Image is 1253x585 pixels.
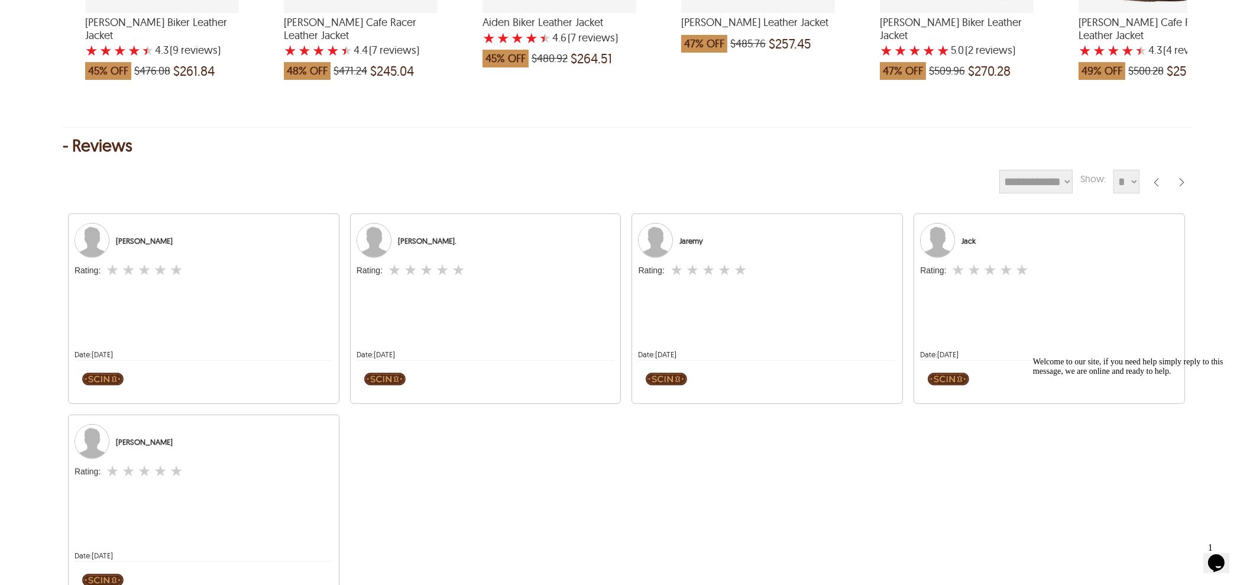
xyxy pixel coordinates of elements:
[965,44,973,56] span: (2
[398,235,456,247] div: [PERSON_NAME].
[734,264,747,276] label: 5 rating
[638,350,676,359] span: Date: [DATE]
[965,44,1015,56] span: )
[922,44,935,56] label: 4 rating
[388,264,401,276] label: 1 rating
[920,223,955,258] img: User
[1167,65,1207,77] span: $255.14
[702,264,715,276] label: 3 rating
[961,235,976,247] div: Jack
[894,44,907,56] label: 2 rating
[75,264,101,277] div: Rating:
[1028,353,1241,532] iframe: chat widget
[370,65,414,77] span: $245.04
[1073,170,1113,188] div: Show:
[568,32,618,44] span: )
[63,140,1190,151] div: - Reviews
[681,35,727,53] span: 47% OFF
[483,5,636,67] a: Aiden Biker Leather Jacket with a 4.571428571428571 Star Rating 7 Product Review which was at a p...
[298,44,311,56] label: 2 rating
[357,350,395,359] span: Date: [DATE]
[155,44,169,56] label: 4.3
[377,44,416,56] span: reviews
[82,367,124,392] img: SCIN
[122,465,135,477] label: 2 rating
[284,16,438,41] span: Archer Cafe Racer Leather Jacket
[1079,5,1232,80] a: Keith Cafe Racer Leather Jacket with a 4.25 Star Rating 4 Product Review which was at a price of ...
[138,465,151,477] label: 3 rating
[880,62,926,80] span: 47% OFF
[511,32,524,44] label: 3 rating
[1151,177,1161,189] img: sprite-icon
[525,32,538,44] label: 4 rating
[1079,62,1125,80] span: 49% OFF
[1079,16,1232,41] span: Keith Cafe Racer Leather Jacket
[646,367,687,392] img: SCIN
[75,223,109,258] img: User
[116,235,173,247] div: [PERSON_NAME]
[1172,44,1211,56] span: reviews
[357,223,391,258] img: User
[937,44,950,56] label: 5 rating
[75,466,101,478] div: Rating:
[571,53,612,64] span: $264.51
[312,44,325,56] label: 3 rating
[1135,44,1147,56] label: 5 rating
[928,367,969,392] img: SCIN
[357,264,383,277] div: Rating:
[142,44,154,56] label: 5 rating
[284,44,297,56] label: 1 rating
[334,65,367,77] span: $471.24
[681,16,835,29] span: Evan Biker Leather Jacket
[539,32,551,44] label: 5 rating
[122,264,135,276] label: 2 rating
[1016,264,1029,276] label: 5 rating
[170,44,179,56] span: (9
[1177,177,1186,189] img: sprite-icon
[5,5,218,24] div: Welcome to our site, if you need help simply reply to this message, we are online and ready to help.
[404,264,417,276] label: 2 rating
[369,44,419,56] span: )
[1163,44,1214,56] span: )
[341,44,352,56] label: 5 rating
[284,62,331,80] span: 48% OFF
[170,465,183,477] label: 5 rating
[968,264,981,276] label: 2 rating
[686,264,699,276] label: 2 rating
[106,465,119,477] label: 1 rating
[364,367,406,392] img: SCIN
[483,50,529,67] span: 45% OFF
[1151,177,1165,188] div: Back Arrow
[75,424,109,459] img: User
[1093,44,1106,56] label: 2 rating
[85,62,131,80] span: 45% OFF
[128,44,141,56] label: 4 rating
[952,264,965,276] label: 1 rating
[179,44,218,56] span: reviews
[75,551,113,560] span: Date: [DATE]
[170,264,183,276] label: 5 rating
[951,44,964,56] label: 5.0
[576,32,615,44] span: reviews
[326,44,339,56] label: 4 rating
[452,264,465,276] label: 5 rating
[929,65,965,77] span: $509.96
[173,65,215,77] span: $261.84
[920,350,959,359] span: Date: [DATE]
[106,264,119,276] label: 1 rating
[1203,538,1241,573] iframe: chat widget
[483,16,636,29] span: Aiden Biker Leather Jacket
[1079,44,1092,56] label: 1 rating
[369,44,377,56] span: (7
[880,44,893,56] label: 1 rating
[154,465,167,477] label: 4 rating
[880,16,1034,41] span: Zander Biker Leather Jacket
[1163,44,1172,56] span: (4
[85,5,239,80] a: Zane Biker Leather Jacket with a 4.333333333333334 Star Rating 9 Product Review which was at a pr...
[284,5,438,80] a: Archer Cafe Racer Leather Jacket with a 4.428571428571429 Star Rating 7 Product Review which was ...
[568,32,576,44] span: (7
[880,5,1034,80] a: Zander Biker Leather Jacket with a 5 Star Rating 2 Product Review which was at a price of $509.96...
[638,223,673,258] img: User
[552,32,566,44] label: 4.6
